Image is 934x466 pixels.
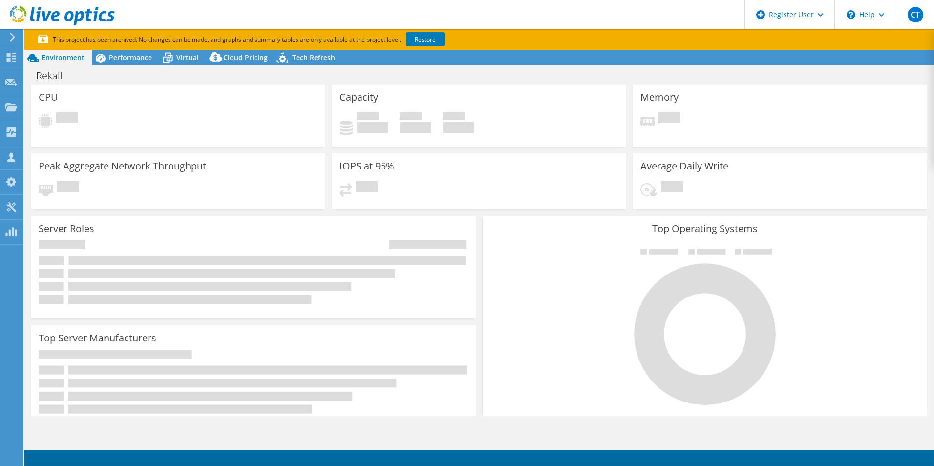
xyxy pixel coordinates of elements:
h3: Peak Aggregate Network Throughput [39,161,206,171]
span: Virtual [176,53,199,62]
h3: Top Operating Systems [490,223,920,234]
span: Pending [658,112,680,126]
h1: Rekall [32,70,78,81]
span: Pending [356,181,378,194]
span: Pending [57,181,79,194]
svg: \n [847,10,855,19]
span: Pending [661,181,683,194]
p: This project has been archived. No changes can be made, and graphs and summary tables are only av... [38,34,517,45]
span: Environment [42,53,85,62]
span: Pending [56,112,78,126]
span: Tech Refresh [292,53,335,62]
h4: 0 GiB [357,122,388,133]
h3: Top Server Manufacturers [39,333,156,343]
h3: CPU [39,92,58,103]
span: Total [443,112,465,122]
h3: Server Roles [39,223,94,234]
span: Used [357,112,379,122]
span: Free [400,112,422,122]
h4: 0 GiB [443,122,474,133]
span: Performance [109,53,152,62]
h3: Capacity [340,92,378,103]
h3: IOPS at 95% [340,161,394,171]
span: CT [908,7,923,22]
h3: Average Daily Write [640,161,728,171]
h3: Memory [640,92,679,103]
a: Restore [406,32,445,46]
span: Cloud Pricing [223,53,268,62]
h4: 0 GiB [400,122,431,133]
